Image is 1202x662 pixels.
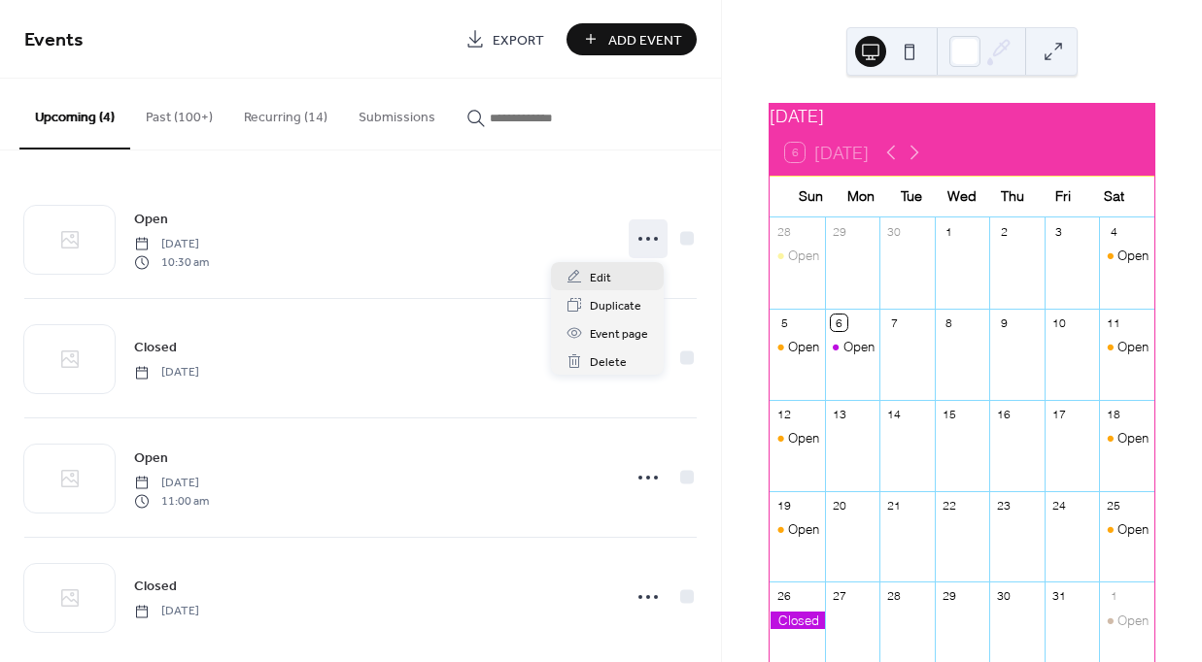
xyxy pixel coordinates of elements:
[1117,612,1149,629] div: Open
[825,338,880,355] div: Open
[1117,247,1149,264] div: Open
[996,497,1013,513] div: 23
[770,520,825,538] div: Open
[134,603,199,620] span: [DATE]
[134,575,177,597] a: Closed
[941,223,957,240] div: 1
[886,314,903,331] div: 7
[134,253,209,271] span: 10:30 am
[608,30,682,50] span: Add Event
[886,497,903,513] div: 21
[788,338,819,355] div: Open
[134,208,168,230] a: Open
[1050,588,1067,605] div: 31
[996,588,1013,605] div: 30
[134,236,209,253] span: [DATE]
[1099,338,1154,355] div: Open
[831,588,847,605] div: 27
[590,324,648,345] span: Event page
[567,23,697,55] button: Add Event
[1050,223,1067,240] div: 3
[134,364,199,381] span: [DATE]
[590,296,641,316] span: Duplicate
[770,612,825,629] div: Closed
[788,429,819,447] div: Open
[134,577,177,597] span: Closed
[1099,520,1154,538] div: Open
[996,314,1013,331] div: 9
[941,588,957,605] div: 29
[24,21,84,59] span: Events
[451,23,559,55] a: Export
[134,475,209,492] span: [DATE]
[1106,588,1122,605] div: 1
[996,406,1013,422] div: 16
[941,406,957,422] div: 15
[1088,177,1139,216] div: Sat
[776,223,793,240] div: 28
[134,336,177,358] a: Closed
[1106,223,1122,240] div: 4
[843,338,875,355] div: Open
[836,177,886,216] div: Mon
[1117,429,1149,447] div: Open
[134,447,168,469] a: Open
[886,588,903,605] div: 28
[1050,406,1067,422] div: 17
[770,104,1154,129] div: [DATE]
[886,177,937,216] div: Tue
[831,406,847,422] div: 13
[1038,177,1088,216] div: Fri
[941,314,957,331] div: 8
[831,497,847,513] div: 20
[1099,247,1154,264] div: Open
[343,79,451,148] button: Submissions
[776,497,793,513] div: 19
[831,314,847,331] div: 6
[987,177,1038,216] div: Thu
[776,588,793,605] div: 26
[886,223,903,240] div: 30
[941,497,957,513] div: 22
[134,448,168,469] span: Open
[776,314,793,331] div: 5
[228,79,343,148] button: Recurring (14)
[937,177,987,216] div: Wed
[785,177,836,216] div: Sun
[1106,406,1122,422] div: 18
[590,268,611,288] span: Edit
[1099,612,1154,629] div: Open
[19,79,130,149] button: Upcoming (4)
[1050,314,1067,331] div: 10
[996,223,1013,240] div: 2
[1050,497,1067,513] div: 24
[134,492,209,510] span: 11:00 am
[886,406,903,422] div: 14
[770,247,825,264] div: Open
[1106,314,1122,331] div: 11
[590,352,627,373] span: Delete
[1117,338,1149,355] div: Open
[788,520,819,538] div: Open
[1117,520,1149,538] div: Open
[831,223,847,240] div: 29
[776,406,793,422] div: 12
[1099,429,1154,447] div: Open
[134,338,177,358] span: Closed
[770,338,825,355] div: Open
[134,210,168,230] span: Open
[770,429,825,447] div: Open
[788,247,819,264] div: Open
[1106,497,1122,513] div: 25
[130,79,228,148] button: Past (100+)
[493,30,544,50] span: Export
